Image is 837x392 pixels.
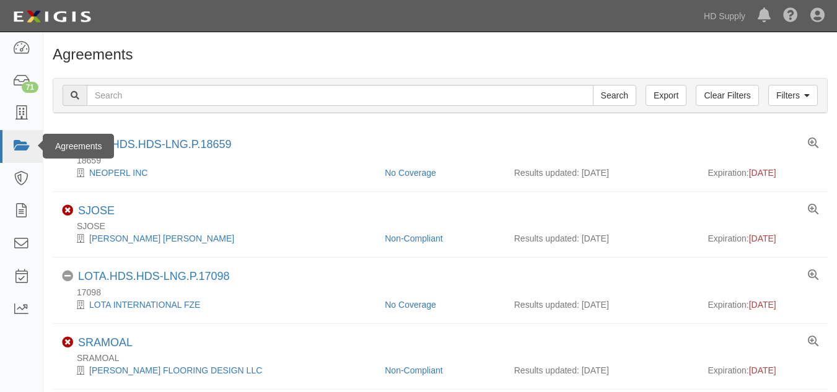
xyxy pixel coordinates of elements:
img: logo-5460c22ac91f19d4615b14bd174203de0afe785f0fc80cf4dbbc73dc1793850b.png [9,6,95,28]
div: LOTA.HDS.HDS-LNG.P.17098 [78,270,229,284]
a: Export [646,85,686,106]
div: Results updated: [DATE] [514,364,690,377]
div: 18659 [62,154,828,167]
div: SJOSE [78,204,115,218]
div: Expiration: [708,298,819,311]
a: [PERSON_NAME] [PERSON_NAME] [89,233,234,243]
i: Non-Compliant [62,337,73,348]
div: JOSE GERARDO SANCHEZ TORRES [62,232,375,245]
a: Non-Compliant [385,233,442,243]
div: NEOP.HDS.HDS-LNG.P.18659 [78,138,231,152]
span: [DATE] [749,300,776,310]
span: [DATE] [749,365,776,375]
div: 71 [22,82,38,93]
span: [DATE] [749,168,776,178]
a: HD Supply [698,4,752,28]
div: Results updated: [DATE] [514,167,690,179]
div: RAMOS FLOORING DESIGN LLC [62,364,375,377]
i: Non-Compliant [62,205,73,216]
a: View results summary [808,138,818,149]
div: Results updated: [DATE] [514,232,690,245]
a: LOTA INTERNATIONAL FZE [89,300,200,310]
div: SRAMOAL [62,352,828,364]
i: Help Center - Complianz [783,9,798,24]
div: Expiration: [708,167,819,179]
a: SRAMOAL [78,336,133,349]
div: Expiration: [708,232,819,245]
input: Search [593,85,636,106]
div: Agreements [43,134,114,159]
a: View results summary [808,204,818,216]
a: [PERSON_NAME] FLOORING DESIGN LLC [89,365,262,375]
input: Search [87,85,594,106]
span: [DATE] [749,233,776,243]
div: SRAMOAL [78,336,133,350]
a: View results summary [808,270,818,281]
a: SJOSE [78,204,115,217]
a: LOTA.HDS.HDS-LNG.P.17098 [78,270,229,282]
div: 17098 [62,286,828,298]
div: LOTA INTERNATIONAL FZE [62,298,375,311]
a: Non-Compliant [385,365,442,375]
div: NEOPERL INC [62,167,375,179]
div: Expiration: [708,364,819,377]
h1: Agreements [53,46,828,63]
i: No Coverage [62,271,73,282]
a: No Coverage [385,168,436,178]
a: View results summary [808,336,818,347]
a: NEOP.HDS.HDS-LNG.P.18659 [78,138,231,150]
div: Results updated: [DATE] [514,298,690,311]
a: NEOPERL INC [89,168,147,178]
a: Clear Filters [696,85,758,106]
a: No Coverage [385,300,436,310]
div: SJOSE [62,220,828,232]
a: Filters [768,85,818,106]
